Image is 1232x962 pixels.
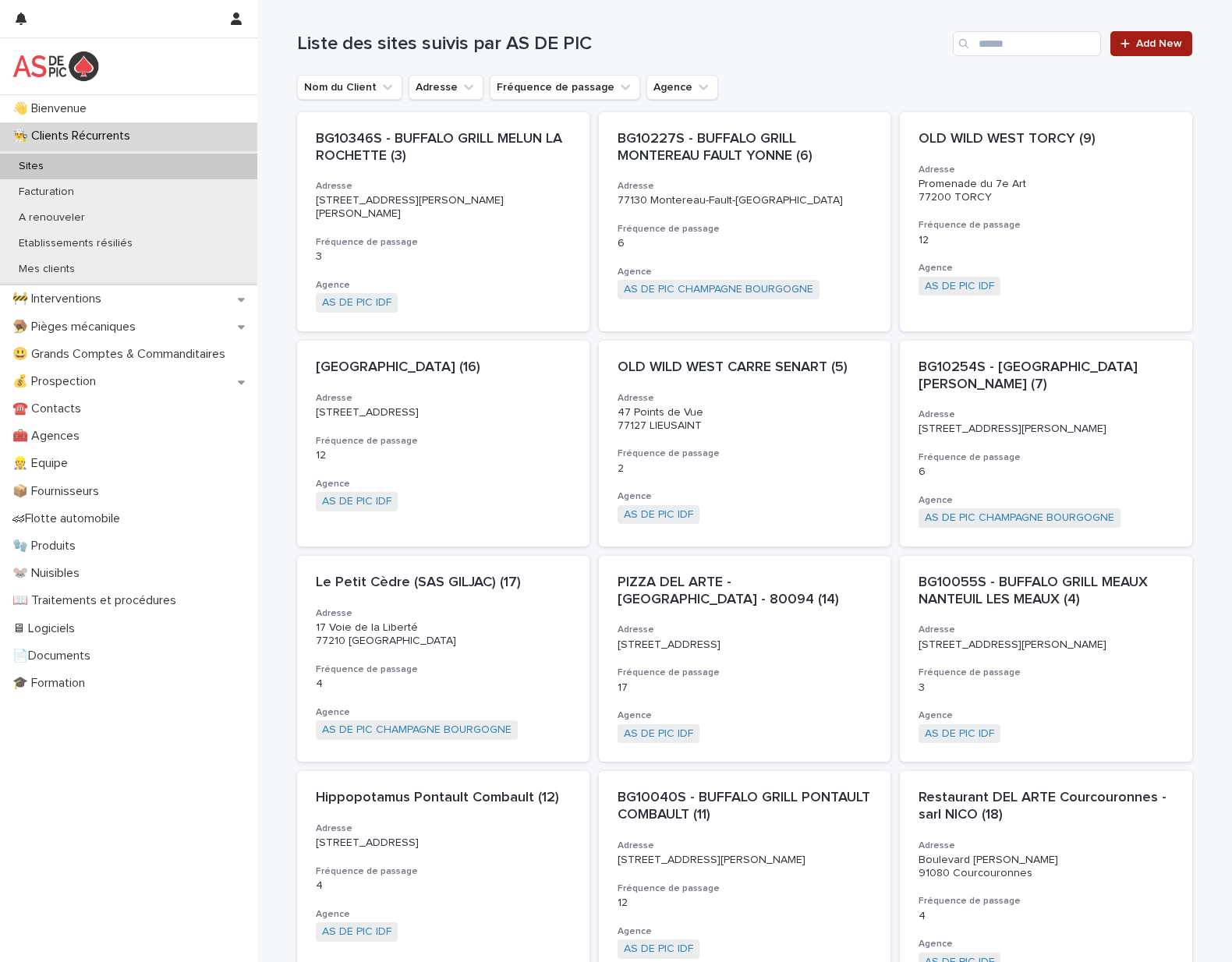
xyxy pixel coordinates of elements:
[919,910,1174,923] p: 4
[919,575,1174,608] p: BG10055S - BUFFALO GRILL MEAUX NANTEUIL LES MEAUX (4)
[316,392,571,405] h3: Adresse
[919,638,1174,652] p: [STREET_ADDRESS][PERSON_NAME]
[316,790,571,807] p: Hippopotamus Pontault Combault (12)
[297,341,589,546] a: [GEOGRAPHIC_DATA] (16)Adresse[STREET_ADDRESS]Fréquence de passage12AgenceAS DE PIC IDF
[322,296,391,309] a: AS DE PIC IDF
[322,723,512,737] a: AS DE PIC CHAMPAGNE BOURGOGNE
[919,359,1174,393] p: BG10254S - [GEOGRAPHIC_DATA][PERSON_NAME] (7)
[6,484,112,499] p: 📦 Fournisseurs
[919,219,1174,232] h3: Fréquence de passage
[925,511,1114,525] a: AS DE PIC CHAMPAGNE BOURGOGNE
[297,33,947,55] h1: Liste des sites suivis par AS DE PIC
[1110,31,1192,56] a: Add New
[618,194,873,207] p: 77130 Montereau-Fault-[GEOGRAPHIC_DATA]
[618,840,873,852] h3: Adresse
[624,283,813,296] a: AS DE PIC CHAMPAGNE BOURGOGNE
[6,621,87,636] p: 🖥 Logiciels
[316,435,571,447] h3: Fréquence de passage
[919,938,1174,950] h3: Agence
[316,449,571,462] p: 12
[618,447,873,460] h3: Fréquence de passage
[618,709,873,722] h3: Agence
[618,575,873,608] p: PIZZA DEL ARTE - [GEOGRAPHIC_DATA] - 80094 (14)
[316,677,571,691] p: 4
[316,879,571,893] p: 4
[316,359,571,377] p: [GEOGRAPHIC_DATA] (16)
[618,638,873,652] p: [STREET_ADDRESS]
[316,663,571,676] h3: Fréquence de passage
[618,490,873,503] h3: Agence
[919,709,1174,722] h3: Agence
[599,556,891,762] a: PIZZA DEL ARTE - [GEOGRAPHIC_DATA] - 80094 (14)Adresse[STREET_ADDRESS]Fréquence de passage17Agenc...
[919,262,1174,274] h3: Agence
[316,180,571,193] h3: Adresse
[6,429,92,444] p: 🧰 Agences
[316,706,571,719] h3: Agence
[618,223,873,235] h3: Fréquence de passage
[322,925,391,939] a: AS DE PIC IDF
[919,681,1174,695] p: 3
[624,943,693,956] a: AS DE PIC IDF
[618,667,873,679] h3: Fréquence de passage
[953,31,1101,56] input: Search
[6,237,145,250] p: Etablissements résiliés
[316,250,571,263] p: 3
[618,925,873,938] h3: Agence
[618,180,873,193] h3: Adresse
[316,908,571,921] h3: Agence
[599,341,891,546] a: OLD WILD WEST CARRE SENART (5)Adresse47 Points de Vue 77127 LIEUSAINTFréquence de passage2AgenceA...
[618,882,873,895] h3: Fréquence de passage
[316,607,571,620] h3: Adresse
[618,790,873,823] p: BG10040S - BUFFALO GRILL PONTAULT COMBAULT (11)
[297,75,402,100] button: Nom du Client
[919,131,1174,148] p: OLD WILD WEST TORCY (9)
[618,266,873,278] h3: Agence
[900,556,1192,762] a: BG10055S - BUFFALO GRILL MEAUX NANTEUIL LES MEAUX (4)Adresse[STREET_ADDRESS][PERSON_NAME]Fréquenc...
[316,194,571,221] p: [STREET_ADDRESS][PERSON_NAME][PERSON_NAME]
[1136,38,1182,49] span: Add New
[618,624,873,636] h3: Adresse
[6,186,87,199] p: Facturation
[12,51,99,82] img: yKcqic14S0S6KrLdrqO6
[919,234,1174,247] p: 12
[900,112,1192,331] a: OLD WILD WEST TORCY (9)AdressePromenade du 7e Art 77200 TORCYFréquence de passage12AgenceAS DE PI...
[919,451,1174,464] h3: Fréquence de passage
[6,456,80,471] p: 👷 Equipe
[6,511,133,526] p: 🏎Flotte automobile
[6,401,94,416] p: ☎️ Contacts
[919,408,1174,421] h3: Adresse
[618,681,873,695] p: 17
[618,131,873,164] p: BG10227S - BUFFALO GRILL MONTEREAU FAULT YONNE (6)
[6,292,114,306] p: 🚧 Interventions
[618,854,873,867] p: [STREET_ADDRESS][PERSON_NAME]
[316,478,571,490] h3: Agence
[6,593,189,608] p: 📖 Traitements et procédures
[919,854,1174,880] p: Boulevard [PERSON_NAME] 91080 Courcouronnes
[6,566,92,581] p: 🐭 Nuisibles
[316,236,571,249] h3: Fréquence de passage
[6,539,88,554] p: 🧤 Produits
[919,895,1174,907] h3: Fréquence de passage
[919,164,1174,176] h3: Adresse
[6,263,87,276] p: Mes clients
[409,75,483,100] button: Adresse
[316,575,571,592] p: Le Petit Cèdre (SAS GILJAC) (17)
[6,160,56,173] p: Sites
[599,112,891,331] a: BG10227S - BUFFALO GRILL MONTEREAU FAULT YONNE (6)Adresse77130 Montereau-Fault-[GEOGRAPHIC_DATA]F...
[919,423,1174,436] p: [STREET_ADDRESS][PERSON_NAME]
[618,392,873,405] h3: Adresse
[490,75,640,100] button: Fréquence de passage
[6,676,97,691] p: 🎓 Formation
[6,129,143,143] p: 👨‍🍳 Clients Récurrents
[919,465,1174,479] p: 6
[925,727,994,741] a: AS DE PIC IDF
[919,178,1174,204] p: Promenade du 7e Art 77200 TORCY
[919,624,1174,636] h3: Adresse
[925,280,994,293] a: AS DE PIC IDF
[6,374,108,389] p: 💰 Prospection
[618,462,873,476] p: 2
[919,667,1174,679] h3: Fréquence de passage
[6,211,97,225] p: A renouveler
[316,279,571,292] h3: Agence
[919,790,1174,823] p: Restaurant DEL ARTE Courcouronnes - sarl NICO (18)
